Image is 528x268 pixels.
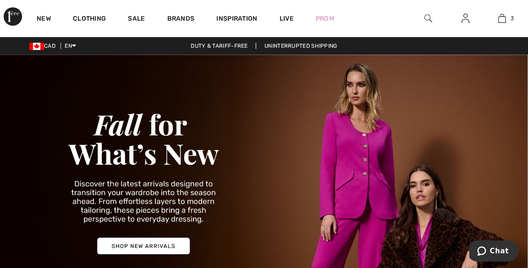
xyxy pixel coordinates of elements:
[454,13,477,24] a: Sign In
[4,7,22,26] img: 1ère Avenue
[462,13,469,24] img: My Info
[65,43,76,49] span: EN
[167,15,195,24] a: Brands
[73,15,106,24] a: Clothing
[37,15,51,24] a: New
[29,43,44,50] img: Canadian Dollar
[316,14,334,23] a: Prom
[29,43,59,49] span: CAD
[484,13,520,24] a: 3
[424,13,432,24] img: search the website
[498,13,506,24] img: My Bag
[216,15,257,24] span: Inspiration
[280,14,294,23] a: Live
[511,14,514,22] span: 3
[469,240,519,263] iframe: Opens a widget where you can chat to one of our agents
[128,15,145,24] a: Sale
